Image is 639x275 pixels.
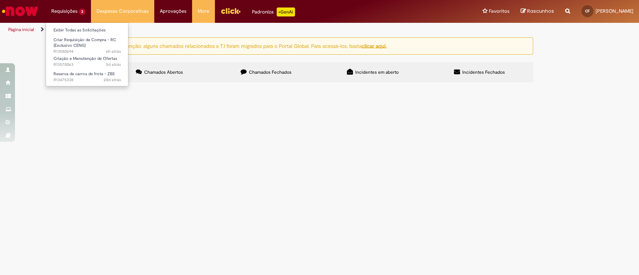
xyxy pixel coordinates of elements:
[79,9,85,15] span: 3
[220,5,241,16] img: click_logo_yellow_360x200.png
[6,23,420,37] ul: Trilhas de página
[121,42,387,49] ng-bind-html: Atenção: alguns chamados relacionados a T.I foram migrados para o Portal Global. Para acessá-los,...
[355,69,399,75] span: Incidentes em aberto
[277,7,295,16] p: +GenAi
[160,7,186,15] span: Aprovações
[249,69,292,75] span: Chamados Fechados
[198,7,209,15] span: More
[489,7,509,15] span: Favoritos
[252,7,295,16] div: Padroniza
[362,42,387,49] a: clicar aqui.
[106,49,121,54] span: 6h atrás
[54,56,117,61] span: Criação e Manutenção de Ofertas
[54,71,115,77] span: Reserva de carros de frota - ZBS
[106,62,121,67] time: 26/09/2025 11:19:14
[8,27,34,33] a: Página inicial
[106,49,121,54] time: 30/09/2025 10:58:58
[46,22,128,86] ul: Requisições
[54,49,121,55] span: R13580694
[144,69,183,75] span: Chamados Abertos
[104,77,121,83] time: 03/09/2025 09:18:14
[46,55,128,68] a: Aberto R13570063 : Criação e Manutenção de Ofertas
[521,8,554,15] a: Rascunhos
[46,36,128,52] a: Aberto R13580694 : Criar Requisição de Compra - RC (Exclusivo CENG)
[51,7,77,15] span: Requisições
[54,37,116,49] span: Criar Requisição de Compra - RC (Exclusivo CENG)
[527,7,554,15] span: Rascunhos
[585,9,590,13] span: CF
[54,77,121,83] span: R13475338
[1,4,39,19] img: ServiceNow
[97,7,149,15] span: Despesas Corporativas
[106,62,121,67] span: 5d atrás
[46,70,128,84] a: Aberto R13475338 : Reserva de carros de frota - ZBS
[104,77,121,83] span: 28d atrás
[54,62,121,68] span: R13570063
[596,8,633,14] span: [PERSON_NAME]
[462,69,505,75] span: Incidentes Fechados
[46,26,128,34] a: Exibir Todas as Solicitações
